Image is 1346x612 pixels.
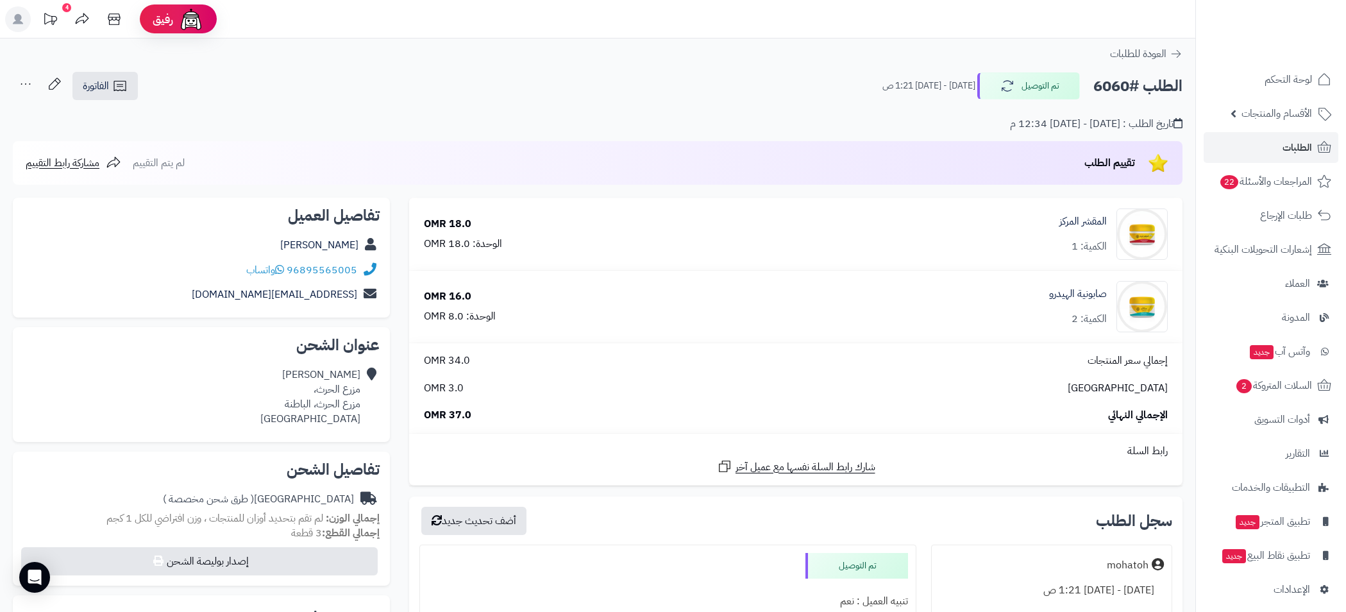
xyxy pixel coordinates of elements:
span: الإعدادات [1274,581,1310,599]
span: المراجعات والأسئلة [1219,173,1312,191]
a: المراجعات والأسئلة22 [1204,166,1338,197]
span: تطبيق نقاط البيع [1221,547,1310,565]
a: وآتس آبجديد [1204,336,1338,367]
strong: إجمالي الوزن: [326,511,380,526]
span: ( طرق شحن مخصصة ) [163,491,254,507]
span: 34.0 OMR [424,353,470,368]
span: إجمالي سعر المنتجات [1088,353,1168,368]
span: لم يتم التقييم [133,155,185,171]
div: رابط السلة [414,444,1177,459]
img: ai-face.png [178,6,204,32]
img: 1739575568-cm5h90uvo0xar01klg5zoc1bm__D8_A7_D9_84_D9_85_D9_82_D8_B4_D8_B1__D8_A7_D9_84_D9_85_D8_B... [1117,208,1167,260]
span: وآتس آب [1249,343,1310,361]
a: الفاتورة [72,72,138,100]
span: العملاء [1285,275,1310,293]
span: الأقسام والمنتجات [1241,105,1312,123]
span: جديد [1250,345,1274,359]
span: 22 [1220,175,1238,189]
span: التطبيقات والخدمات [1232,479,1310,497]
div: [PERSON_NAME] مزرع الحرث، مزرع الحرث، الباطنة [GEOGRAPHIC_DATA] [260,368,360,426]
h2: تفاصيل الشحن [23,462,380,477]
a: الإعدادات [1204,574,1338,605]
span: [GEOGRAPHIC_DATA] [1068,381,1168,396]
div: تم التوصيل [805,553,908,579]
span: جديد [1222,549,1246,563]
a: تطبيق نقاط البيعجديد [1204,540,1338,571]
h2: الطلب #6060 [1093,73,1182,99]
span: 2 [1236,379,1252,393]
span: السلات المتروكة [1235,377,1312,395]
span: مشاركة رابط التقييم [26,155,99,171]
span: جديد [1236,515,1259,529]
span: إشعارات التحويلات البنكية [1215,241,1312,259]
span: المدونة [1282,309,1310,327]
span: أدوات التسويق [1254,411,1310,429]
a: واتساب [246,262,284,278]
a: [PERSON_NAME] [280,237,358,253]
span: الفاتورة [83,78,109,94]
div: الوحدة: 8.0 OMR [424,309,496,324]
a: أدوات التسويق [1204,404,1338,435]
a: العملاء [1204,268,1338,299]
div: mohatoh [1107,558,1148,573]
button: إصدار بوليصة الشحن [21,547,378,575]
button: أضف تحديث جديد [421,507,526,535]
a: تحديثات المنصة [34,6,66,35]
span: رفيق [153,12,173,27]
div: الكمية: 1 [1072,239,1107,254]
button: تم التوصيل [977,72,1080,99]
a: السلات المتروكة2 [1204,370,1338,401]
div: [GEOGRAPHIC_DATA] [163,492,354,507]
a: صابونية الهيدرو [1049,287,1107,302]
div: الوحدة: 18.0 OMR [424,237,502,251]
span: تطبيق المتجر [1234,513,1310,531]
a: مشاركة رابط التقييم [26,155,121,171]
img: logo-2.png [1259,35,1334,62]
a: طلبات الإرجاع [1204,200,1338,231]
div: [DATE] - [DATE] 1:21 ص [939,578,1164,603]
a: لوحة التحكم [1204,64,1338,95]
div: 4 [62,3,71,12]
a: تطبيق المتجرجديد [1204,506,1338,537]
a: المدونة [1204,302,1338,333]
div: Open Intercom Messenger [19,562,50,593]
a: العودة للطلبات [1110,46,1182,62]
a: شارك رابط السلة نفسها مع عميل آخر [717,459,875,475]
a: [EMAIL_ADDRESS][DOMAIN_NAME] [192,287,357,302]
span: 3.0 OMR [424,381,464,396]
div: تاريخ الطلب : [DATE] - [DATE] 12:34 م [1010,117,1182,132]
img: 1739577078-cm5o6oxsw00cn01n35fki020r_HUDRO_SOUP_w-90x90.png [1117,281,1167,332]
span: الطلبات [1283,139,1312,157]
a: إشعارات التحويلات البنكية [1204,234,1338,265]
span: لم تقم بتحديد أوزان للمنتجات ، وزن افتراضي للكل 1 كجم [106,511,323,526]
h2: تفاصيل العميل [23,208,380,223]
h2: عنوان الشحن [23,337,380,353]
a: الطلبات [1204,132,1338,163]
div: 18.0 OMR [424,217,471,232]
span: تقييم الطلب [1084,155,1135,171]
span: 37.0 OMR [424,408,471,423]
span: شارك رابط السلة نفسها مع عميل آخر [736,460,875,475]
div: 16.0 OMR [424,289,471,304]
span: لوحة التحكم [1265,71,1312,89]
a: المقشر المركز [1059,214,1107,229]
a: 96895565005 [287,262,357,278]
h3: سجل الطلب [1096,513,1172,529]
span: التقارير [1286,445,1310,463]
div: الكمية: 2 [1072,312,1107,327]
strong: إجمالي القطع: [322,525,380,541]
a: التقارير [1204,438,1338,469]
small: 3 قطعة [291,525,380,541]
small: [DATE] - [DATE] 1:21 ص [882,80,975,92]
span: طلبات الإرجاع [1260,207,1312,225]
span: الإجمالي النهائي [1108,408,1168,423]
a: التطبيقات والخدمات [1204,472,1338,503]
span: العودة للطلبات [1110,46,1166,62]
